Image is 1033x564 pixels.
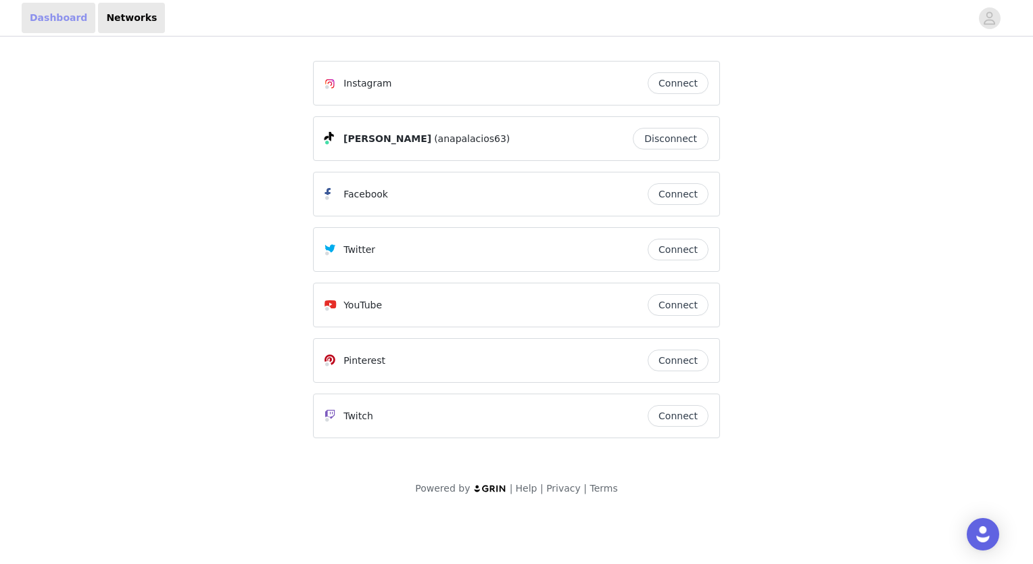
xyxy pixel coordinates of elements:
button: Connect [648,294,708,316]
span: (anapalacios63) [434,132,510,146]
a: Terms [590,483,617,494]
p: Twitch [343,409,373,423]
span: Powered by [415,483,470,494]
a: Help [516,483,537,494]
p: Twitter [343,243,375,257]
img: Instagram Icon [325,78,335,89]
span: [PERSON_NAME] [343,132,431,146]
a: Networks [98,3,165,33]
img: logo [473,484,507,493]
button: Disconnect [633,128,708,149]
p: YouTube [343,298,382,312]
p: Pinterest [343,354,385,368]
p: Instagram [343,76,391,91]
span: | [510,483,513,494]
button: Connect [648,239,708,260]
button: Connect [648,183,708,205]
div: avatar [983,7,996,29]
button: Connect [648,72,708,94]
a: Privacy [546,483,581,494]
button: Connect [648,405,708,427]
div: Open Intercom Messenger [967,518,999,550]
button: Connect [648,350,708,371]
a: Dashboard [22,3,95,33]
span: | [540,483,544,494]
p: Facebook [343,187,388,202]
span: | [583,483,587,494]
